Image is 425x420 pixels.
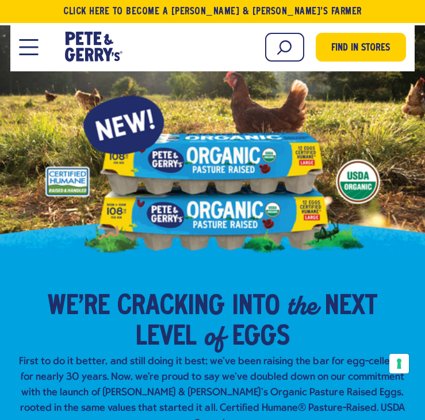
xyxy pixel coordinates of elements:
[232,323,290,352] span: Eggs​
[325,293,377,322] span: Next
[48,293,110,322] span: We’re
[288,288,317,323] em: the
[136,323,197,352] span: Level
[232,293,280,322] span: into
[204,318,225,353] em: of
[265,33,304,62] input: Search
[331,41,390,56] span: Find in Stores
[117,293,225,322] span: Cracking
[389,354,409,373] button: Your consent preferences for tracking technologies
[316,33,406,62] a: Find in Stores
[19,39,38,55] button: Open Mobile Menu Modal Dialog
